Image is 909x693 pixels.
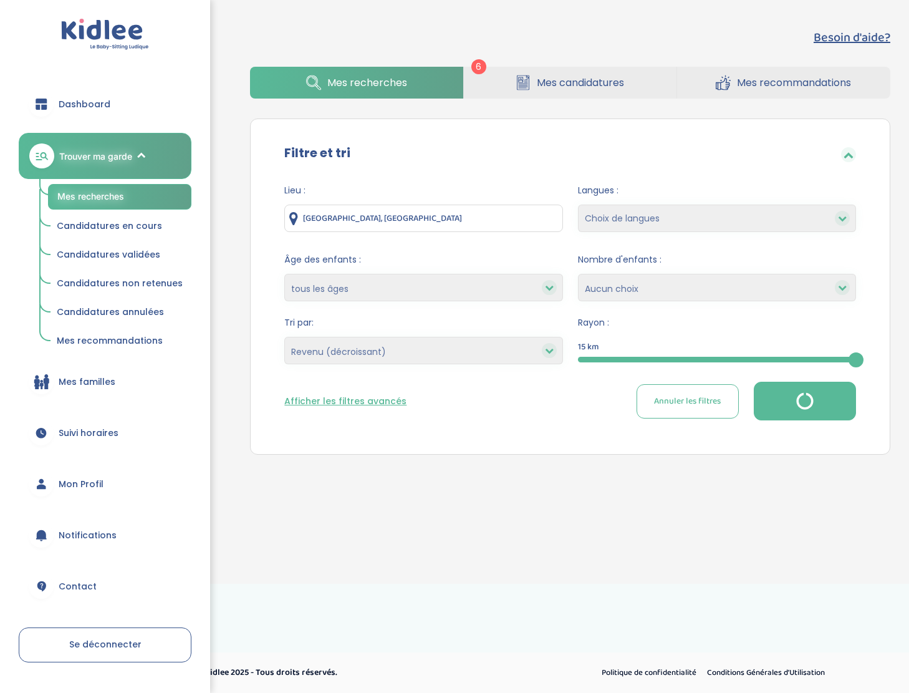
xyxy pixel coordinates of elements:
[48,243,191,267] a: Candidatures validées
[57,277,183,289] span: Candidatures non retenues
[19,359,191,404] a: Mes familles
[57,248,160,261] span: Candidatures validées
[578,316,856,329] span: Rayon :
[578,341,599,354] span: 15 km
[19,564,191,609] a: Contact
[327,75,407,90] span: Mes recherches
[284,253,562,266] span: Âge des enfants :
[59,376,115,389] span: Mes familles
[637,384,739,419] button: Annuler les filtres
[48,329,191,353] a: Mes recommandations
[48,301,191,324] a: Candidatures annulées
[284,395,406,408] button: Afficher les filtres avancés
[69,638,142,651] span: Se déconnecter
[19,82,191,127] a: Dashboard
[814,28,890,47] button: Besoin d'aide?
[284,184,562,197] span: Lieu :
[19,462,191,506] a: Mon Profil
[284,205,562,232] input: Ville ou code postale
[197,666,507,679] p: © Kidlee 2025 - Tous droits réservés.
[59,150,132,163] span: Trouver ma garde
[59,427,118,440] span: Suivi horaires
[19,628,191,662] a: Se déconnecter
[471,59,486,74] span: 6
[578,184,856,197] span: Langues :
[677,67,890,99] a: Mes recommandations
[703,665,829,681] a: Conditions Générales d’Utilisation
[464,67,676,99] a: Mes candidatures
[57,220,162,232] span: Candidatures en cours
[48,215,191,238] a: Candidatures en cours
[19,133,191,179] a: Trouver ma garde
[57,306,164,318] span: Candidatures annulées
[284,143,350,162] label: Filtre et tri
[61,19,149,51] img: logo.svg
[737,75,851,90] span: Mes recommandations
[48,184,191,210] a: Mes recherches
[57,191,124,201] span: Mes recherches
[19,513,191,558] a: Notifications
[48,272,191,296] a: Candidatures non retenues
[537,75,624,90] span: Mes candidatures
[284,316,562,329] span: Tri par:
[59,580,97,593] span: Contact
[59,529,117,542] span: Notifications
[654,395,721,408] span: Annuler les filtres
[59,98,110,111] span: Dashboard
[250,67,463,99] a: Mes recherches
[578,253,856,266] span: Nombre d'enfants :
[57,334,163,347] span: Mes recommandations
[597,665,701,681] a: Politique de confidentialité
[59,478,103,491] span: Mon Profil
[19,410,191,455] a: Suivi horaires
